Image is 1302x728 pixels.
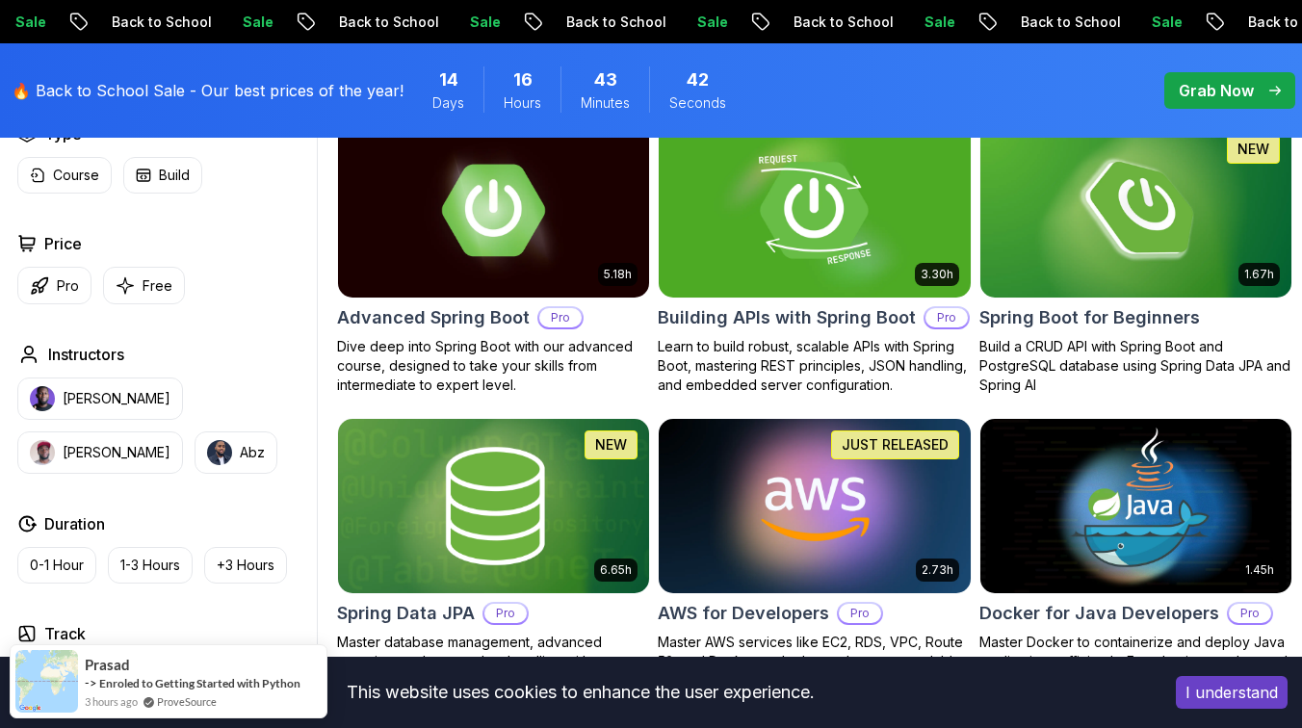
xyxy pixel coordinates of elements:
button: Course [17,157,112,194]
p: Course [53,166,99,185]
p: 0-1 Hour [30,556,84,575]
button: Free [103,267,185,304]
img: instructor img [207,440,232,465]
p: Back to School [303,13,434,32]
span: 16 Hours [513,66,533,93]
h2: Building APIs with Spring Boot [658,304,916,331]
p: [PERSON_NAME] [63,443,170,462]
span: Hours [504,93,541,113]
h2: Advanced Spring Boot [337,304,530,331]
a: Spring Data JPA card6.65hNEWSpring Data JPAProMaster database management, advanced querying, and ... [337,418,650,671]
p: Pro [539,308,582,327]
p: Pro [484,604,527,623]
p: 5.18h [604,267,632,282]
p: 3.30h [921,267,953,282]
p: Sale [434,13,496,32]
span: 43 Minutes [594,66,617,93]
p: 1.67h [1244,267,1274,282]
span: Prasad [85,657,130,673]
p: Pro [1229,604,1271,623]
button: instructor img[PERSON_NAME] [17,431,183,474]
div: This website uses cookies to enhance the user experience. [14,671,1147,714]
p: 🔥 Back to School Sale - Our best prices of the year! [12,79,404,102]
img: Spring Boot for Beginners card [980,123,1291,298]
button: Accept cookies [1176,676,1288,709]
span: Seconds [669,93,726,113]
p: Sale [1116,13,1178,32]
span: -> [85,675,97,690]
p: Pro [839,604,881,623]
img: Docker for Java Developers card [980,419,1291,593]
span: Days [432,93,464,113]
p: Grab Now [1179,79,1254,102]
img: instructor img [30,386,55,411]
button: 0-1 Hour [17,547,96,584]
a: Docker for Java Developers card1.45hDocker for Java DevelopersProMaster Docker to containerize an... [979,418,1292,710]
h2: Spring Boot for Beginners [979,304,1200,331]
a: Building APIs with Spring Boot card3.30hBuilding APIs with Spring BootProLearn to build robust, s... [658,122,971,395]
p: Free [143,276,172,296]
button: Pro [17,267,91,304]
p: Back to School [531,13,662,32]
p: Back to School [985,13,1116,32]
span: 14 Days [439,66,458,93]
h2: Docker for Java Developers [979,600,1219,627]
h2: Price [44,232,82,255]
img: AWS for Developers card [659,419,970,593]
p: 2.73h [922,562,953,578]
p: 1.45h [1245,562,1274,578]
img: Advanced Spring Boot card [338,123,649,298]
p: Back to School [76,13,207,32]
p: Sale [889,13,950,32]
a: Spring Boot for Beginners card1.67hNEWSpring Boot for BeginnersBuild a CRUD API with Spring Boot ... [979,122,1292,395]
img: instructor img [30,440,55,465]
p: 1-3 Hours [120,556,180,575]
p: NEW [595,435,627,455]
p: Pro [925,308,968,327]
p: NEW [1237,140,1269,159]
h2: Instructors [48,343,124,366]
p: Build [159,166,190,185]
a: Enroled to Getting Started with Python [99,676,300,690]
p: Master AWS services like EC2, RDS, VPC, Route 53, and Docker to deploy and manage scalable cloud ... [658,633,971,690]
button: Build [123,157,202,194]
button: instructor imgAbz [195,431,277,474]
img: Spring Data JPA card [338,419,649,593]
p: JUST RELEASED [842,435,949,455]
p: Master database management, advanced querying, and expert data handling with ease [337,633,650,671]
p: Abz [240,443,265,462]
a: AWS for Developers card2.73hJUST RELEASEDAWS for DevelopersProMaster AWS services like EC2, RDS, ... [658,418,971,690]
p: Sale [207,13,269,32]
p: Build a CRUD API with Spring Boot and PostgreSQL database using Spring Data JPA and Spring AI [979,337,1292,395]
p: Back to School [758,13,889,32]
h2: Track [44,622,86,645]
a: ProveSource [157,693,217,710]
p: 6.65h [600,562,632,578]
span: Minutes [581,93,630,113]
button: 1-3 Hours [108,547,193,584]
p: Learn to build robust, scalable APIs with Spring Boot, mastering REST principles, JSON handling, ... [658,337,971,395]
h2: Duration [44,512,105,535]
p: Dive deep into Spring Boot with our advanced course, designed to take your skills from intermedia... [337,337,650,395]
p: Sale [662,13,723,32]
h2: AWS for Developers [658,600,829,627]
span: 42 Seconds [687,66,709,93]
p: Pro [57,276,79,296]
button: +3 Hours [204,547,287,584]
p: +3 Hours [217,556,274,575]
p: [PERSON_NAME] [63,389,170,408]
span: 3 hours ago [85,693,138,710]
button: instructor img[PERSON_NAME] [17,377,183,420]
h2: Spring Data JPA [337,600,475,627]
img: Building APIs with Spring Boot card [651,118,977,301]
img: provesource social proof notification image [15,650,78,713]
a: Advanced Spring Boot card5.18hAdvanced Spring BootProDive deep into Spring Boot with our advanced... [337,122,650,395]
p: Master Docker to containerize and deploy Java applications efficiently. From basics to advanced J... [979,633,1292,710]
